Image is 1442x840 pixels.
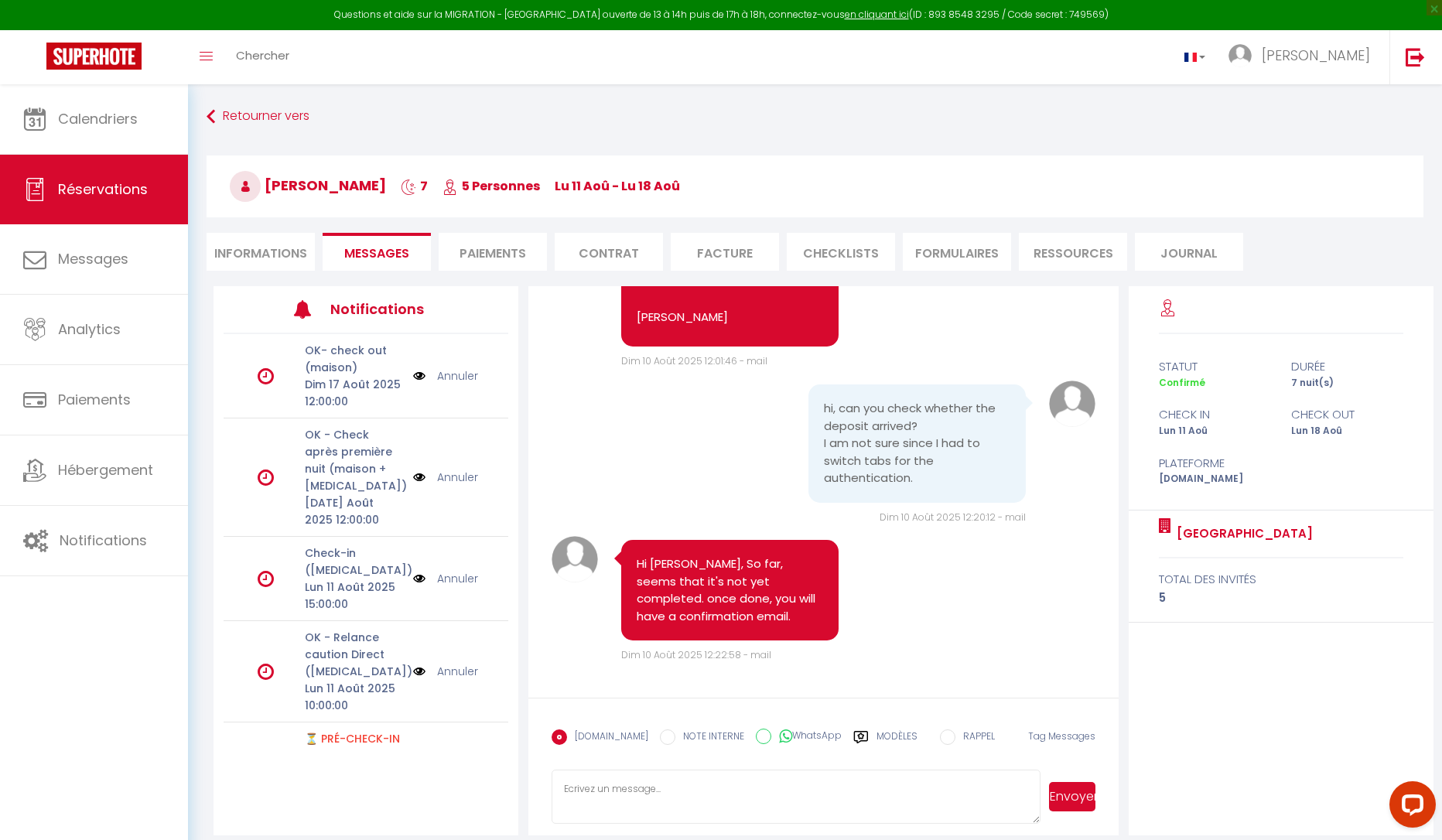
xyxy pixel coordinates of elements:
[305,545,403,579] p: Check-in ([MEDICAL_DATA])
[63,90,75,102] img: tab_domain_overview_orange.svg
[1262,46,1370,65] span: [PERSON_NAME]
[330,292,449,326] h3: Notifications
[1281,424,1413,439] div: Lun 18 Aoû
[437,469,478,486] a: Annuler
[637,555,823,625] pre: Hi [PERSON_NAME], So far, seems that it's not yet completed. once done, you will have a confirmat...
[1159,589,1403,607] div: 5
[437,663,478,680] a: Annuler
[305,342,403,376] p: OK- check out (maison)
[60,531,147,550] span: Notifications
[344,244,409,262] span: Messages
[621,648,771,661] span: Dim 10 Août 2025 12:22:58 - mail
[621,354,767,367] span: Dim 10 Août 2025 12:01:46 - mail
[58,109,138,128] span: Calendriers
[193,91,237,101] div: Mots-clés
[1049,381,1095,427] img: avatar.png
[439,233,547,271] li: Paiements
[80,91,119,101] div: Domaine
[787,233,895,271] li: CHECKLISTS
[58,179,148,199] span: Réservations
[413,469,425,486] img: NO IMAGE
[1281,357,1413,376] div: durée
[1159,376,1205,389] span: Confirmé
[413,367,425,384] img: NO IMAGE
[1377,775,1442,840] iframe: LiveChat chat widget
[207,103,1423,131] a: Retourner vers
[1406,47,1425,67] img: logout
[1159,570,1403,589] div: total des invités
[58,460,153,480] span: Hébergement
[1135,233,1243,271] li: Journal
[1149,454,1281,473] div: Plateforme
[40,40,175,53] div: Domaine: [DOMAIN_NAME]
[305,376,403,410] p: Dim 17 Août 2025 12:00:00
[880,510,1026,524] span: Dim 10 Août 2025 12:20:12 - mail
[1019,233,1127,271] li: Ressources
[305,629,403,680] p: OK - Relance caution Direct ([MEDICAL_DATA])
[1171,524,1313,543] a: [GEOGRAPHIC_DATA]
[305,680,403,714] p: Lun 11 Août 2025 10:00:00
[1049,782,1095,811] button: Envoyer
[305,730,403,764] p: Motif d'échec d'envoi
[413,570,425,587] img: NO IMAGE
[552,536,598,582] img: avatar.png
[230,176,386,195] span: [PERSON_NAME]
[1281,405,1413,424] div: check out
[25,40,37,53] img: website_grey.svg
[567,729,648,746] label: [DOMAIN_NAME]
[401,177,428,195] span: 7
[413,663,425,680] img: NO IMAGE
[1228,44,1252,67] img: ...
[675,729,744,746] label: NOTE INTERNE
[1149,424,1281,439] div: Lun 11 Aoû
[58,390,131,409] span: Paiements
[58,319,121,339] span: Analytics
[305,579,403,613] p: Lun 11 Août 2025 15:00:00
[305,426,403,494] p: OK - Check après première nuit (maison + [MEDICAL_DATA])
[1028,729,1095,743] span: Tag Messages
[824,400,1010,487] pre: hi, can you check whether the deposit arrived? I am not sure since I had to switch tabs for the a...
[845,8,909,21] a: en cliquant ici
[876,729,917,756] label: Modèles
[637,309,823,326] p: [PERSON_NAME]
[1281,376,1413,391] div: 7 nuit(s)
[236,47,289,63] span: Chercher
[437,570,478,587] a: Annuler
[555,177,680,195] span: lu 11 Aoû - lu 18 Aoû
[903,233,1011,271] li: FORMULAIRES
[305,494,403,528] p: [DATE] Août 2025 12:00:00
[58,249,128,268] span: Messages
[224,30,301,84] a: Chercher
[1149,357,1281,376] div: statut
[176,90,188,102] img: tab_keywords_by_traffic_grey.svg
[1217,30,1389,84] a: ... [PERSON_NAME]
[437,367,478,384] a: Annuler
[555,233,663,271] li: Contrat
[671,233,779,271] li: Facture
[443,177,540,195] span: 5 Personnes
[46,43,142,70] img: Super Booking
[771,729,842,746] label: WhatsApp
[1149,472,1281,487] div: [DOMAIN_NAME]
[1149,405,1281,424] div: check in
[955,729,995,746] label: RAPPEL
[207,233,315,271] li: Informations
[43,25,76,37] div: v 4.0.24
